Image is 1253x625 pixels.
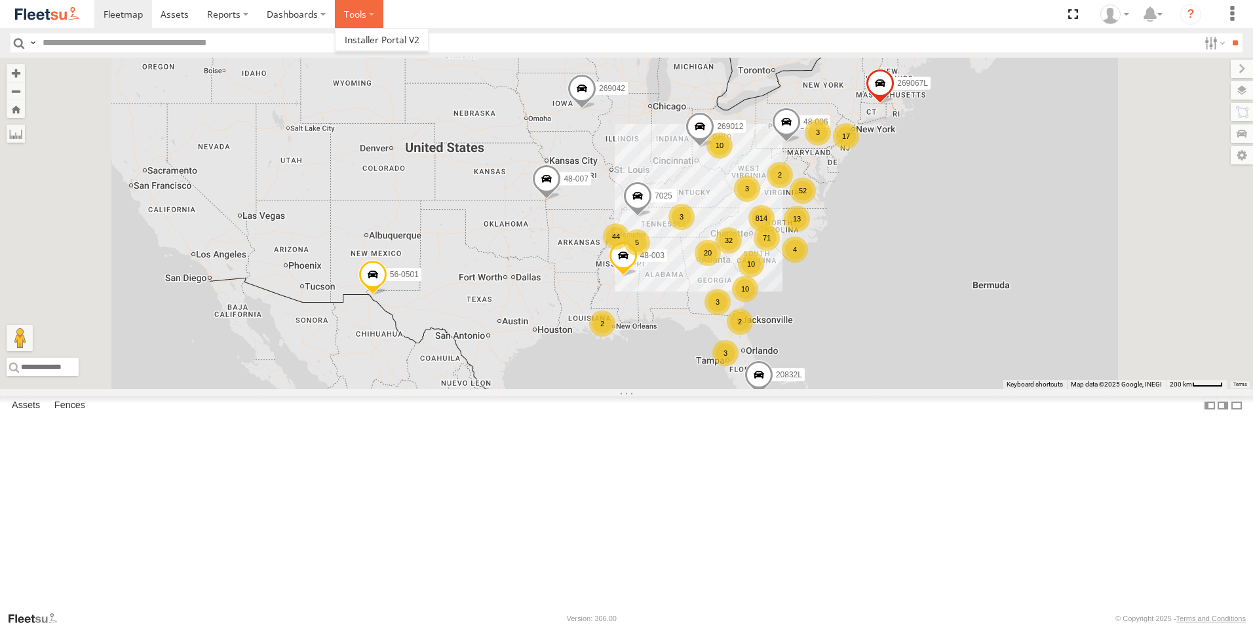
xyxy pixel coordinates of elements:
button: Zoom in [7,64,25,82]
div: 10 [706,132,733,159]
div: 3 [704,289,731,315]
span: 56-0501 [390,270,419,279]
div: 814 [748,205,775,231]
span: 200 km [1170,381,1192,388]
div: 10 [738,251,764,277]
label: Map Settings [1231,146,1253,164]
div: 2 [767,162,793,188]
div: © Copyright 2025 - [1115,615,1246,622]
div: 3 [712,340,739,366]
div: 2 [727,309,753,335]
div: Version: 306.00 [567,615,617,622]
div: Cristy Hull [1096,5,1134,24]
div: 32 [716,227,742,254]
a: Terms and Conditions [1176,615,1246,622]
i: ? [1180,4,1201,25]
label: Measure [7,124,25,143]
div: 44 [603,223,629,250]
div: 52 [790,178,816,204]
label: Assets [5,396,47,415]
button: Zoom Home [7,100,25,118]
div: 2 [589,311,615,337]
button: Map Scale: 200 km per 43 pixels [1166,380,1227,389]
div: 10 [732,276,758,302]
button: Drag Pegman onto the map to open Street View [7,325,33,351]
label: Hide Summary Table [1230,396,1243,415]
div: 13 [784,206,810,232]
span: 48-003 [640,251,665,260]
span: 269067L [897,79,928,88]
label: Dock Summary Table to the Left [1203,396,1216,415]
span: 20832L [776,370,802,379]
div: 5 [624,229,650,256]
button: Zoom out [7,82,25,100]
button: Keyboard shortcuts [1007,380,1063,389]
span: Map data ©2025 Google, INEGI [1071,381,1162,388]
span: 48-006 [803,117,828,126]
div: 3 [668,204,695,230]
label: Fences [48,396,92,415]
span: 269042 [599,85,625,94]
div: 3 [734,176,760,202]
div: 17 [833,123,859,149]
span: 269012 [717,122,743,131]
span: 7025 [655,192,672,201]
span: 48-007 [564,175,588,184]
a: Terms (opens in new tab) [1233,382,1247,387]
a: Visit our Website [7,612,67,625]
div: 20 [695,240,721,266]
div: 3 [805,119,831,145]
img: fleetsu-logo-horizontal.svg [13,5,81,23]
div: 71 [754,225,780,251]
label: Search Query [28,33,38,52]
label: Dock Summary Table to the Right [1216,396,1229,415]
label: Search Filter Options [1199,33,1227,52]
div: 4 [782,237,808,263]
